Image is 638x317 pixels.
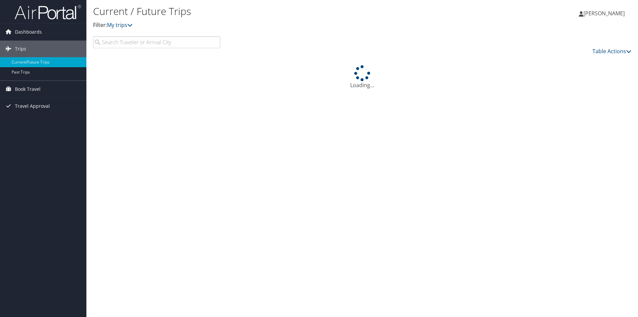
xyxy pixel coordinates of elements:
span: [PERSON_NAME] [584,10,625,17]
input: Search Traveler or Arrival City [93,36,220,48]
div: Loading... [93,65,631,89]
span: Dashboards [15,24,42,40]
span: Book Travel [15,81,41,97]
p: Filter: [93,21,452,30]
a: [PERSON_NAME] [579,3,631,23]
img: airportal-logo.png [15,4,81,20]
a: Table Actions [592,48,631,55]
span: Travel Approval [15,98,50,114]
a: My trips [107,21,133,29]
h1: Current / Future Trips [93,4,452,18]
span: Trips [15,41,26,57]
